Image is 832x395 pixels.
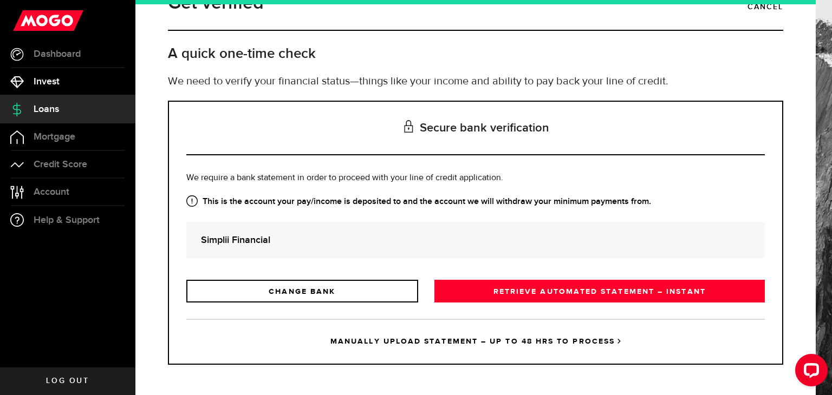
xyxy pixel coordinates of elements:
span: Log out [46,377,89,385]
span: Mortgage [34,132,75,142]
span: Loans [34,104,59,114]
span: We require a bank statement in order to proceed with your line of credit application. [186,174,503,182]
p: We need to verify your financial status—things like your income and ability to pay back your line... [168,74,783,90]
span: Account [34,187,69,197]
span: Credit Score [34,160,87,169]
strong: This is the account your pay/income is deposited to and the account we will withdraw your minimum... [186,195,765,208]
a: RETRIEVE AUTOMATED STATEMENT – INSTANT [434,280,765,302]
span: Dashboard [34,49,81,59]
h3: Secure bank verification [186,102,765,155]
h2: A quick one-time check [168,45,783,63]
span: Invest [34,77,60,87]
span: Help & Support [34,215,100,225]
strong: Simplii Financial [201,233,750,247]
a: CHANGE BANK [186,280,418,302]
iframe: LiveChat chat widget [786,350,832,395]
